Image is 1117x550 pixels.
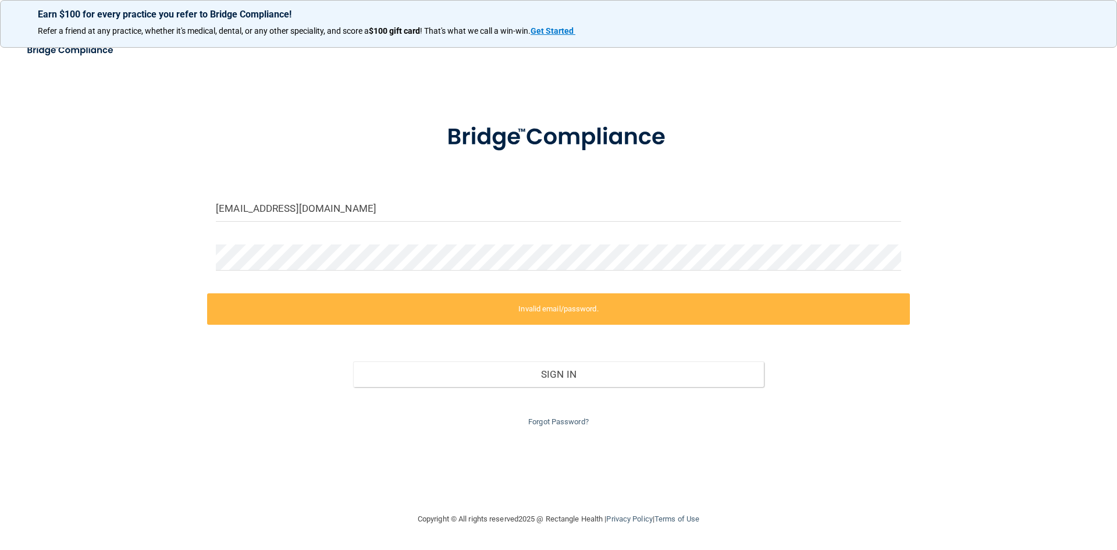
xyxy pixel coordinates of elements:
a: Privacy Policy [606,514,652,523]
img: bridge_compliance_login_screen.278c3ca4.svg [423,107,694,168]
a: Forgot Password? [528,417,589,426]
label: Invalid email/password. [207,293,910,325]
p: Earn $100 for every practice you refer to Bridge Compliance! [38,9,1079,20]
input: Email [216,196,901,222]
strong: Get Started [531,26,574,36]
img: bridge_compliance_login_screen.278c3ca4.svg [17,38,124,62]
span: Refer a friend at any practice, whether it's medical, dental, or any other speciality, and score a [38,26,369,36]
a: Get Started [531,26,575,36]
button: Sign In [353,361,764,387]
span: ! That's what we call a win-win. [420,26,531,36]
a: Terms of Use [654,514,699,523]
strong: $100 gift card [369,26,420,36]
div: Copyright © All rights reserved 2025 @ Rectangle Health | | [346,501,771,538]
